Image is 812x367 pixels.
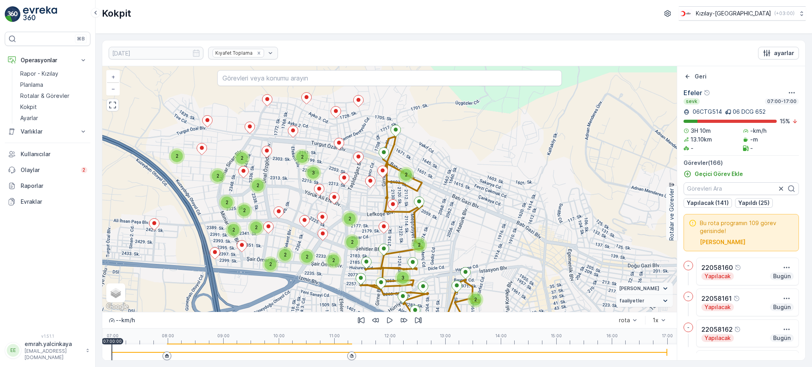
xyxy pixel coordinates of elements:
span: 2 [216,173,219,179]
span: 2 [332,257,335,263]
div: 2 [236,203,252,218]
img: logo [5,6,21,22]
span: faaliyetler [619,298,644,304]
p: 15:00 [551,333,562,338]
a: Uzaklaştır [107,83,119,95]
p: 22058160 [701,263,733,272]
span: − [111,85,115,92]
p: 14:00 [495,333,507,338]
a: Yakınlaştır [107,71,119,83]
p: -m [750,136,758,143]
button: Varlıklar [5,124,90,140]
p: Görevler ( 166 ) [684,159,799,167]
div: Yardım Araç İkonu [734,326,741,333]
p: Yapılacak [704,303,732,311]
p: Bugün [772,272,791,280]
span: 2 [405,172,408,178]
div: 2 [210,168,226,184]
button: Yapılacak (141) [684,198,732,208]
p: Kokpit [102,7,131,20]
span: 2 [226,199,228,205]
p: - [687,324,689,331]
a: Kullanıcılar [5,146,90,162]
p: Yapılacak [704,272,732,280]
a: Rotalar & Görevler [17,90,90,101]
p: 07:00-17:00 [766,98,797,105]
p: emrah.yalcinkaya [25,340,82,348]
p: 13:00 [440,333,451,338]
span: 2 [418,242,421,248]
span: 3 [312,170,315,176]
div: 2 [169,148,185,164]
span: 2 [176,153,178,159]
div: 2 [226,222,241,238]
p: ayarlar [774,49,794,57]
p: 17:00 [662,333,673,338]
div: 2 [342,211,358,227]
summary: faaliyetler [616,295,673,307]
img: k%C4%B1z%C4%B1lay_D5CCths.png [679,9,693,18]
div: EE [7,344,19,357]
p: Planlama [20,81,43,89]
p: Bugün [772,334,791,342]
button: EEemrah.yalcinkaya[EMAIL_ADDRESS][DOMAIN_NAME] [5,340,90,361]
div: 2 [294,149,310,165]
p: - [687,262,689,269]
div: 2 [277,247,293,263]
p: -km/h [750,127,766,135]
p: Raporlar [21,182,87,190]
button: ayarlar [758,47,799,59]
div: 2 [398,167,414,183]
div: 2 [250,178,266,193]
p: [EMAIL_ADDRESS][DOMAIN_NAME] [25,348,82,361]
span: 3 [401,275,404,281]
p: [PERSON_NAME] [700,238,745,246]
div: 2 [326,252,341,268]
p: Ayarlar [20,114,38,122]
img: Google [104,302,130,312]
p: 16:00 [606,333,618,338]
p: Geçici Görev Ekle [695,170,743,178]
input: Görevleri Ara [684,182,799,195]
div: 2 [467,292,483,308]
span: 2 [351,239,354,245]
p: 3H 10m [691,127,711,135]
p: Rotalar ve Görevler [668,188,676,241]
p: 09:00 [217,333,230,338]
div: Yardım Araç İkonu [735,264,741,271]
p: Operasyonlar [21,56,75,64]
p: 10:00 [273,333,285,338]
div: 2 [262,256,278,272]
p: 11:00 [329,333,340,338]
div: 2 [234,150,250,166]
p: Efeler [684,88,702,97]
p: - [687,293,689,300]
span: 2 [349,216,351,222]
summary: [PERSON_NAME] [616,283,673,295]
div: rota [619,317,630,323]
div: 3 [305,165,321,181]
a: Raporlar [5,178,90,194]
input: dd/mm/yyyy [109,47,203,59]
div: Yardım Araç İkonu [733,295,740,302]
p: 22058161 [701,294,732,303]
span: 2 [232,227,235,233]
span: 2 [257,182,259,188]
p: Kullanıcılar [21,150,87,158]
p: 22058162 [701,325,733,334]
p: - [750,144,753,152]
p: ⌘B [77,36,85,42]
p: Kokpit [20,103,37,111]
p: 2 [82,167,86,173]
p: sevk [685,98,698,105]
img: logo_light-DOdMpM7g.png [23,6,57,22]
p: Olaylar [21,166,76,174]
span: 2 [255,224,258,230]
a: Layers [107,284,124,302]
div: 2 [299,249,315,265]
p: Geri [695,73,707,80]
div: 3 [395,270,411,286]
a: Geçici Görev Ekle [684,170,743,178]
div: 2 [411,237,427,253]
p: Yapılacak [704,334,732,342]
